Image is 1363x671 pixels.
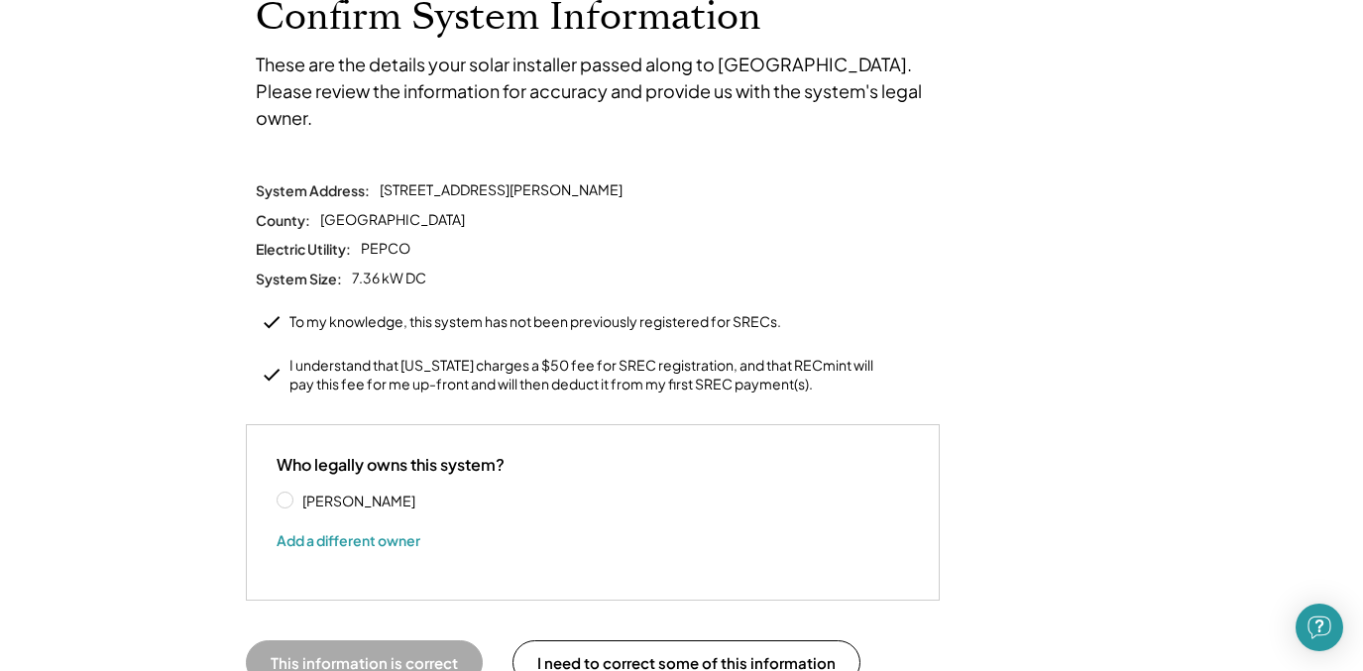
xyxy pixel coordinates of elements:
div: Open Intercom Messenger [1296,604,1343,651]
div: [STREET_ADDRESS][PERSON_NAME] [380,180,623,200]
div: I understand that [US_STATE] charges a $50 fee for SREC registration, and that RECmint will pay t... [289,356,884,394]
div: To my knowledge, this system has not been previously registered for SRECs. [289,312,781,332]
div: Who legally owns this system? [277,455,505,476]
label: [PERSON_NAME] [296,494,475,507]
div: County: [256,211,310,229]
div: Electric Utility: [256,240,351,258]
div: These are the details your solar installer passed along to [GEOGRAPHIC_DATA]. Please review the i... [256,51,950,131]
div: System Size: [256,270,342,287]
div: [GEOGRAPHIC_DATA] [320,210,465,230]
button: Add a different owner [277,525,420,555]
div: 7.36 kW DC [352,269,426,288]
div: PEPCO [361,239,410,259]
div: System Address: [256,181,370,199]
